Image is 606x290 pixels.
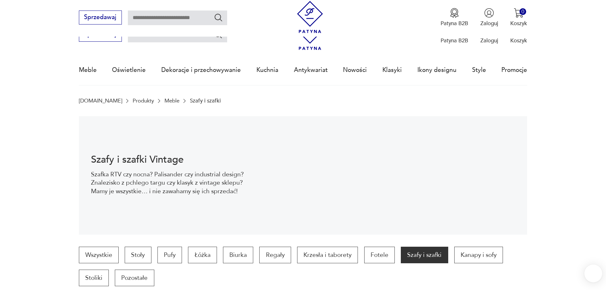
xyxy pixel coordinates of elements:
a: Ikona medaluPatyna B2B [441,8,468,27]
a: Produkty [133,98,154,104]
p: Koszyk [510,20,527,27]
button: Szukaj [214,30,223,39]
a: Łóżka [188,247,217,263]
p: Patyna B2B [441,37,468,44]
a: Pufy [157,247,182,263]
p: Szafy i szafki [190,98,221,104]
a: Dekoracje i przechowywanie [161,55,241,85]
p: Zaloguj [480,37,498,44]
img: Ikonka użytkownika [484,8,494,18]
a: Antykwariat [294,55,328,85]
a: Klasyki [382,55,402,85]
a: Stoliki [79,270,109,286]
a: Szafy i szafki [401,247,448,263]
button: 0Koszyk [510,8,527,27]
button: Patyna B2B [441,8,468,27]
a: Pozostałe [115,270,154,286]
a: Biurka [223,247,253,263]
img: Patyna - sklep z meblami i dekoracjami vintage [294,1,326,33]
p: Patyna B2B [441,20,468,27]
a: Sprzedawaj [79,15,122,20]
img: Ikona medalu [449,8,459,18]
button: Zaloguj [480,8,498,27]
button: Sprzedawaj [79,11,122,25]
a: Fotele [364,247,395,263]
a: Stoły [125,247,151,263]
div: 0 [519,8,526,15]
a: Promocje [501,55,527,85]
a: Kanapy i sofy [454,247,503,263]
button: Szukaj [214,13,223,22]
a: Style [472,55,486,85]
a: Kuchnia [256,55,278,85]
a: Meble [79,55,97,85]
p: Zaloguj [480,20,498,27]
a: Nowości [343,55,367,85]
a: [DOMAIN_NAME] [79,98,122,104]
a: Ikony designu [417,55,456,85]
a: Sprzedawaj [79,32,122,38]
a: Krzesła i taborety [297,247,358,263]
a: Oświetlenie [112,55,146,85]
a: Regały [259,247,291,263]
h1: Szafy i szafki Vintage [91,155,246,164]
img: Ikona koszyka [514,8,524,18]
p: Szafka RTV czy nocna? Palisander czy industrial design? Znalezisko z pchlego targu czy klasyk z v... [91,170,246,195]
iframe: Smartsupp widget button [584,265,602,282]
p: Koszyk [510,37,527,44]
a: Wszystkie [79,247,119,263]
a: Meble [164,98,179,104]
